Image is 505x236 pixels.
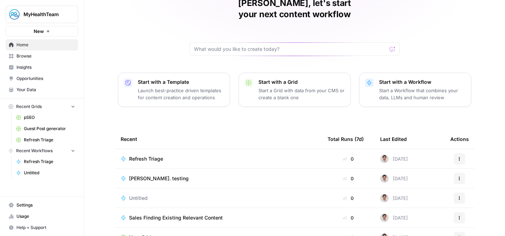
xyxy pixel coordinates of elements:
[380,194,408,202] div: [DATE]
[6,50,78,62] a: Browse
[6,211,78,222] a: Usage
[6,6,78,23] button: Workspace: MyHealthTeam
[16,42,75,48] span: Home
[328,214,369,221] div: 0
[121,195,316,202] a: Untitled
[16,213,75,220] span: Usage
[379,79,465,86] p: Start with a Workflow
[138,87,224,101] p: Launch best-practice driven templates for content creation and operations
[6,39,78,50] a: Home
[8,8,21,21] img: MyHealthTeam Logo
[380,155,408,163] div: [DATE]
[16,64,75,70] span: Insights
[328,195,369,202] div: 0
[379,87,465,101] p: Start a Workflow that combines your data, LLMs and human review
[6,84,78,95] a: Your Data
[380,155,389,163] img: tdmuw9wfe40fkwq84phcceuazoww
[6,101,78,112] button: Recent Grids
[6,200,78,211] a: Settings
[121,129,316,149] div: Recent
[380,174,408,183] div: [DATE]
[13,134,78,146] a: Refresh Triage
[6,146,78,156] button: Recent Workflows
[121,175,316,182] a: [PERSON_NAME]. testing
[34,28,44,35] span: New
[450,129,469,149] div: Actions
[118,73,230,107] button: Start with a TemplateLaunch best-practice driven templates for content creation and operations
[380,174,389,183] img: tdmuw9wfe40fkwq84phcceuazoww
[16,103,42,110] span: Recent Grids
[359,73,471,107] button: Start with a WorkflowStart a Workflow that combines your data, LLMs and human review
[6,222,78,233] button: Help + Support
[121,155,316,162] a: Refresh Triage
[16,53,75,59] span: Browse
[16,202,75,208] span: Settings
[24,159,75,165] span: Refresh Triage
[24,114,75,121] span: pSEO
[16,224,75,231] span: Help + Support
[328,155,369,162] div: 0
[6,73,78,84] a: Opportunities
[13,167,78,178] a: Untitled
[328,175,369,182] div: 0
[13,156,78,167] a: Refresh Triage
[24,170,75,176] span: Untitled
[129,155,163,162] span: Refresh Triage
[24,126,75,132] span: Guest Post generator
[13,112,78,123] a: pSEO
[328,129,364,149] div: Total Runs (7d)
[238,73,351,107] button: Start with a GridStart a Grid with data from your CMS or create a blank one
[24,137,75,143] span: Refresh Triage
[16,87,75,93] span: Your Data
[380,129,407,149] div: Last Edited
[16,75,75,82] span: Opportunities
[258,87,345,101] p: Start a Grid with data from your CMS or create a blank one
[121,214,316,221] a: Sales Finding Existing Relevant Content
[129,175,189,182] span: [PERSON_NAME]. testing
[129,195,148,202] span: Untitled
[23,11,66,18] span: MyHealthTeam
[16,148,53,154] span: Recent Workflows
[138,79,224,86] p: Start with a Template
[13,123,78,134] a: Guest Post generator
[194,46,387,53] input: What would you like to create today?
[6,62,78,73] a: Insights
[258,79,345,86] p: Start with a Grid
[129,214,223,221] span: Sales Finding Existing Relevant Content
[380,194,389,202] img: tdmuw9wfe40fkwq84phcceuazoww
[380,214,389,222] img: tdmuw9wfe40fkwq84phcceuazoww
[380,214,408,222] div: [DATE]
[6,26,78,36] button: New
